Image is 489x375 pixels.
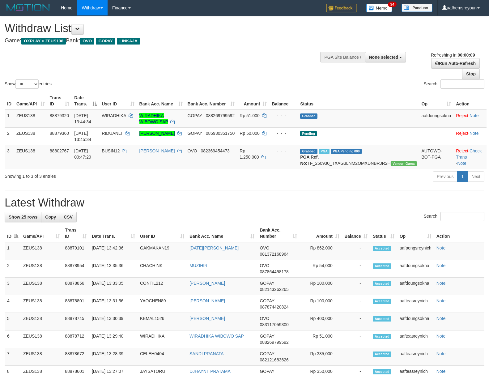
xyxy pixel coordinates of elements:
[5,330,21,348] td: 6
[138,278,187,295] td: CONTIL212
[14,145,47,169] td: ZEUS138
[320,52,365,62] div: PGA Site Balance /
[5,197,484,209] h1: Latest Withdraw
[14,127,47,145] td: ZEUS138
[189,298,225,303] a: [PERSON_NAME]
[45,215,56,219] span: Copy
[300,348,342,366] td: Rp 335,000
[419,145,454,169] td: AUTOWD-BOT-PGA
[89,348,138,366] td: [DATE] 13:28:39
[89,260,138,278] td: [DATE] 13:35:36
[138,295,187,313] td: YAOCHEN89
[5,212,41,222] a: Show 25 rows
[260,252,288,257] span: Copy 081372168964 to clipboard
[260,287,288,292] span: Copy 082143262265 to clipboard
[388,2,396,7] span: 34
[117,38,140,45] span: LINKAJA
[457,53,475,58] strong: 00:00:09
[5,313,21,330] td: 5
[189,369,231,374] a: DJHAYNT PRATAMA
[342,242,370,260] td: -
[300,149,317,154] span: Grabbed
[74,131,91,142] span: [DATE] 13:45:34
[391,161,417,166] span: Vendor URL: https://trx31.1velocity.biz
[80,38,94,45] span: OVO
[298,145,419,169] td: TF_250930_TXAG3LNM2OMXDNBRJR2H
[397,278,434,295] td: aafdoungsokna
[369,55,398,60] span: None selected
[206,131,235,136] span: Copy 085930351750 to clipboard
[397,295,434,313] td: aafteasreynich
[187,224,257,242] th: Bank Acc. Name: activate to sort column ascending
[188,131,202,136] span: GOPAY
[342,348,370,366] td: -
[62,278,89,295] td: 88878856
[397,330,434,348] td: aafteasreynich
[139,148,175,153] a: [PERSON_NAME]
[138,242,187,260] td: GAKMAKAN19
[370,224,397,242] th: Status: activate to sort column ascending
[260,334,274,339] span: GOPAY
[436,351,446,356] a: Note
[269,92,298,110] th: Balance
[331,149,362,154] span: PGA Pending
[457,161,466,166] a: Note
[436,316,446,321] a: Note
[21,330,62,348] td: ZEUS138
[436,281,446,286] a: Note
[89,242,138,260] td: [DATE] 13:42:36
[50,113,69,118] span: 88879320
[240,148,259,160] span: Rp 1.250.000
[397,260,434,278] td: aafdoungsokna
[21,278,62,295] td: ZEUS138
[397,348,434,366] td: aafteasreynich
[50,131,69,136] span: 88879360
[138,348,187,366] td: CELEH0404
[74,113,91,124] span: [DATE] 13:44:34
[456,148,482,160] a: Check Trans
[62,224,89,242] th: Trans ID: activate to sort column ascending
[440,79,484,89] input: Search:
[99,92,137,110] th: User ID: activate to sort column ascending
[260,245,269,250] span: OVO
[366,4,392,12] img: Button%20Memo.svg
[260,316,269,321] span: OVO
[453,145,487,169] td: · ·
[21,260,62,278] td: ZEUS138
[272,113,295,119] div: - - -
[300,224,342,242] th: Amount: activate to sort column ascending
[189,316,225,321] a: [PERSON_NAME]
[300,242,342,260] td: Rp 862,000
[102,131,123,136] span: RIDUANLT
[456,131,468,136] a: Reject
[260,305,288,309] span: Copy 087874420824 to clipboard
[89,278,138,295] td: [DATE] 13:33:05
[15,79,39,89] select: Showentries
[260,340,288,345] span: Copy 088269799592 to clipboard
[62,348,89,366] td: 88878672
[21,224,62,242] th: Game/API: activate to sort column ascending
[138,260,187,278] td: CHACHINK
[257,224,299,242] th: Bank Acc. Number: activate to sort column ascending
[137,92,185,110] th: Bank Acc. Name: activate to sort column ascending
[89,313,138,330] td: [DATE] 13:30:39
[21,38,66,45] span: OXPLAY > ZEUS138
[14,110,47,128] td: ZEUS138
[89,224,138,242] th: Date Trans.: activate to sort column ascending
[436,334,446,339] a: Note
[456,148,468,153] a: Reject
[300,330,342,348] td: Rp 51,000
[342,330,370,348] td: -
[300,260,342,278] td: Rp 54,000
[5,260,21,278] td: 2
[373,263,391,269] span: Accepted
[5,348,21,366] td: 7
[470,131,479,136] a: Note
[189,245,239,250] a: [DATE][PERSON_NAME]
[260,351,274,356] span: GOPAY
[5,127,14,145] td: 2
[201,148,229,153] span: Copy 082369454473 to clipboard
[424,212,484,221] label: Search:
[326,4,357,12] img: Feedback.jpg
[440,212,484,221] input: Search:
